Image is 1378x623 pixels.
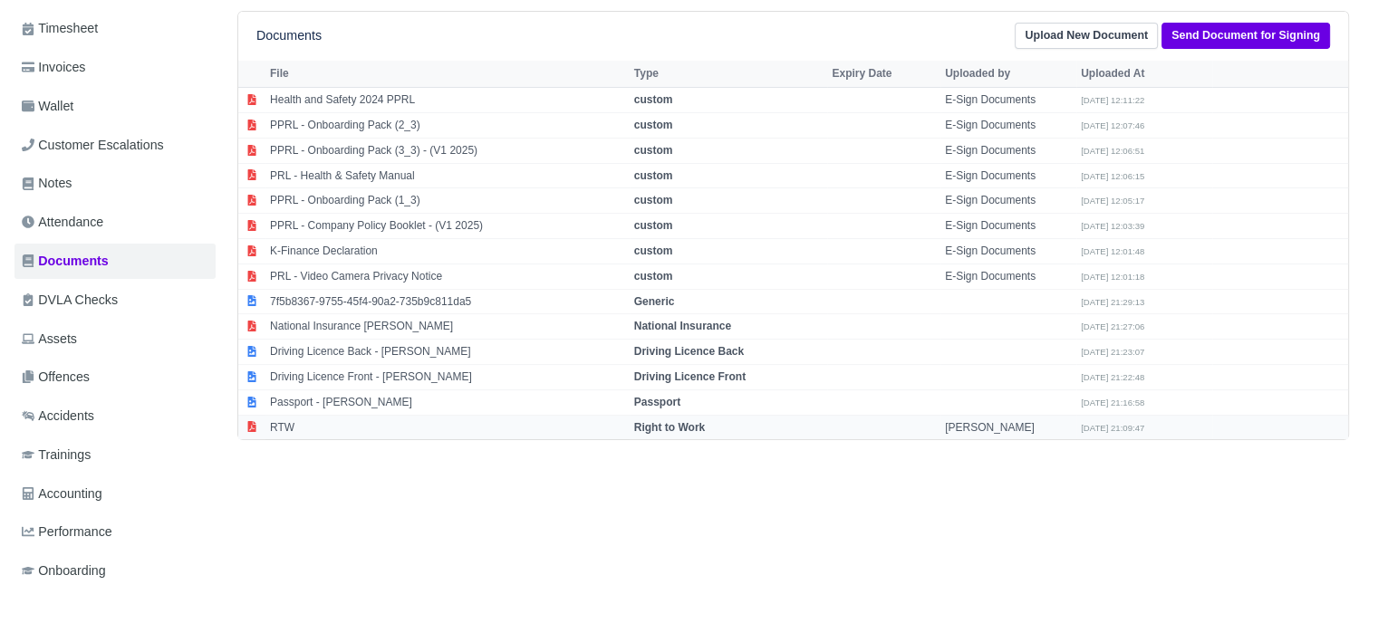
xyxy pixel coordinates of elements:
[634,244,673,257] strong: custom
[634,219,673,232] strong: custom
[940,415,1076,439] td: [PERSON_NAME]
[265,214,630,239] td: PPRL - Company Policy Booklet - (V1 2025)
[940,163,1076,188] td: E-Sign Documents
[14,50,216,85] a: Invoices
[14,476,216,512] a: Accounting
[1081,347,1144,357] small: [DATE] 21:23:07
[1081,171,1144,181] small: [DATE] 12:06:15
[22,173,72,194] span: Notes
[634,295,675,308] strong: Generic
[22,484,102,504] span: Accounting
[22,522,112,542] span: Performance
[634,370,746,383] strong: Driving Licence Front
[256,28,322,43] h6: Documents
[265,415,630,439] td: RTW
[265,113,630,139] td: PPRL - Onboarding Pack (2_3)
[265,88,630,113] td: Health and Safety 2024 PPRL
[940,61,1076,88] th: Uploaded by
[1161,23,1330,49] a: Send Document for Signing
[634,421,705,434] strong: Right to Work
[1081,423,1144,433] small: [DATE] 21:09:47
[634,320,731,332] strong: National Insurance
[14,321,216,357] a: Assets
[1081,196,1144,206] small: [DATE] 12:05:17
[1287,536,1378,623] iframe: Chat Widget
[940,214,1076,239] td: E-Sign Documents
[14,166,216,201] a: Notes
[634,396,680,408] strong: Passport
[634,169,673,182] strong: custom
[22,251,109,272] span: Documents
[265,239,630,264] td: K-Finance Declaration
[265,340,630,365] td: Driving Licence Back - [PERSON_NAME]
[14,359,216,395] a: Offences
[22,96,73,117] span: Wallet
[22,57,85,78] span: Invoices
[1081,272,1144,282] small: [DATE] 12:01:18
[634,345,744,358] strong: Driving Licence Back
[265,138,630,163] td: PPRL - Onboarding Pack (3_3) - (V1 2025)
[634,194,673,206] strong: custom
[1081,120,1144,130] small: [DATE] 12:07:46
[22,290,118,311] span: DVLA Checks
[265,389,630,415] td: Passport - [PERSON_NAME]
[22,135,164,156] span: Customer Escalations
[14,205,216,240] a: Attendance
[940,113,1076,139] td: E-Sign Documents
[1081,246,1144,256] small: [DATE] 12:01:48
[940,188,1076,214] td: E-Sign Documents
[940,88,1076,113] td: E-Sign Documents
[22,445,91,465] span: Trainings
[634,119,673,131] strong: custom
[634,144,673,157] strong: custom
[14,514,216,550] a: Performance
[265,163,630,188] td: PRL - Health & Safety Manual
[22,367,90,388] span: Offences
[265,188,630,214] td: PPRL - Onboarding Pack (1_3)
[22,18,98,39] span: Timesheet
[14,89,216,124] a: Wallet
[265,365,630,390] td: Driving Licence Front - [PERSON_NAME]
[14,553,216,589] a: Onboarding
[1081,398,1144,407] small: [DATE] 21:16:58
[14,437,216,473] a: Trainings
[1081,95,1144,105] small: [DATE] 12:11:22
[940,264,1076,289] td: E-Sign Documents
[265,264,630,289] td: PRL - Video Camera Privacy Notice
[22,561,106,581] span: Onboarding
[14,11,216,46] a: Timesheet
[634,93,673,106] strong: custom
[22,329,77,350] span: Assets
[1081,321,1144,331] small: [DATE] 21:27:06
[634,270,673,283] strong: custom
[265,314,630,340] td: National Insurance [PERSON_NAME]
[1081,146,1144,156] small: [DATE] 12:06:51
[827,61,940,88] th: Expiry Date
[1015,23,1158,49] a: Upload New Document
[265,289,630,314] td: 7f5b8367-9755-45f4-90a2-735b9c811da5
[1081,297,1144,307] small: [DATE] 21:29:13
[940,138,1076,163] td: E-Sign Documents
[630,61,828,88] th: Type
[14,283,216,318] a: DVLA Checks
[940,239,1076,264] td: E-Sign Documents
[265,61,630,88] th: File
[22,212,103,233] span: Attendance
[14,398,216,434] a: Accidents
[1081,372,1144,382] small: [DATE] 21:22:48
[22,406,94,427] span: Accidents
[1076,61,1212,88] th: Uploaded At
[14,128,216,163] a: Customer Escalations
[14,244,216,279] a: Documents
[1081,221,1144,231] small: [DATE] 12:03:39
